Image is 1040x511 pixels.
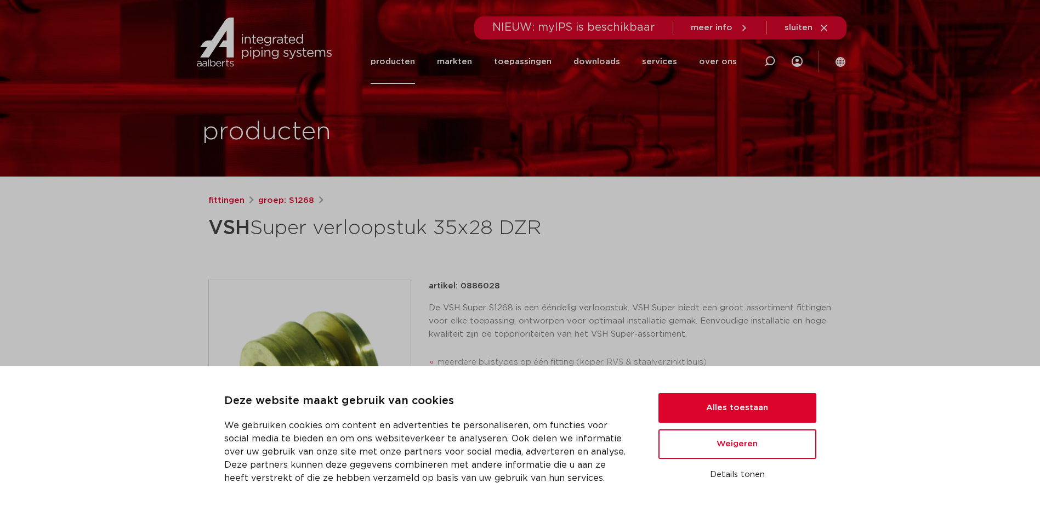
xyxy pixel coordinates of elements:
[429,302,832,341] p: De VSH Super S1268 is een ééndelig verloopstuk. VSH Super biedt een groot assortiment fittingen v...
[209,280,411,482] img: Product Image for VSH Super verloopstuk 35x28 DZR
[492,22,655,33] span: NIEUW: myIPS is beschikbaar
[208,212,620,245] h1: Super verloopstuk 35x28 DZR
[429,280,500,293] p: artikel: 0886028
[208,194,245,207] a: fittingen
[691,24,732,32] span: meer info
[258,194,314,207] a: groep: S1268
[658,465,816,484] button: Details tonen
[494,39,552,84] a: toepassingen
[224,419,632,485] p: We gebruiken cookies om content en advertenties te personaliseren, om functies voor social media ...
[658,429,816,459] button: Weigeren
[224,393,632,410] p: Deze website maakt gebruik van cookies
[202,115,331,150] h1: producten
[691,23,749,33] a: meer info
[785,24,812,32] span: sluiten
[371,39,737,84] nav: Menu
[792,39,803,84] div: my IPS
[437,354,832,371] li: meerdere buistypes op één fitting (koper, RVS & staalverzinkt buis)
[699,39,737,84] a: over ons
[371,39,415,84] a: producten
[573,39,620,84] a: downloads
[642,39,677,84] a: services
[208,218,250,238] strong: VSH
[437,39,472,84] a: markten
[785,23,829,33] a: sluiten
[658,393,816,423] button: Alles toestaan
